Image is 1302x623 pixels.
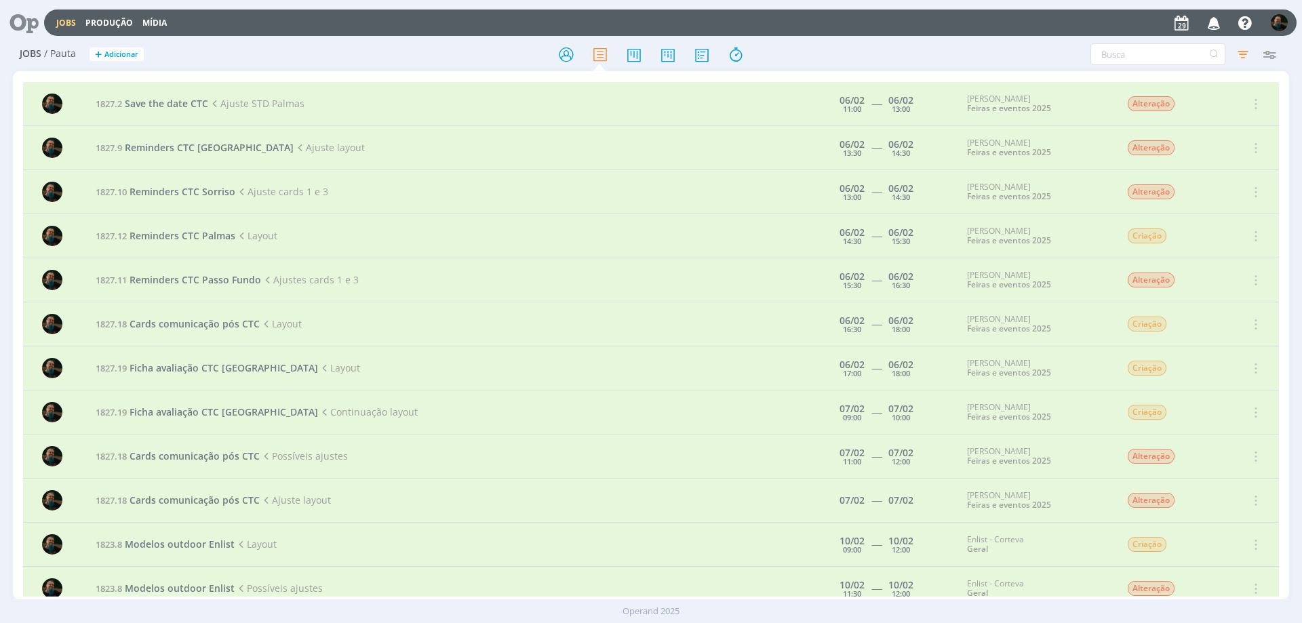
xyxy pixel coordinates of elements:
span: / Pauta [44,48,76,60]
a: Feiras e eventos 2025 [967,279,1051,290]
div: 07/02 [888,404,913,414]
div: Enlist - Corteva [967,579,1107,599]
div: 12:00 [892,590,910,597]
span: Criação [1128,317,1166,331]
div: 06/02 [888,140,913,149]
img: M [42,182,62,202]
span: Modelos outdoor Enlist [125,538,235,550]
div: 06/02 [888,184,913,193]
button: M [1270,11,1288,35]
div: Enlist - Corteva [967,535,1107,555]
img: M [42,314,62,334]
span: ----- [871,582,882,595]
div: 10:00 [892,414,910,421]
button: Produção [81,18,137,28]
div: 15:30 [843,281,861,289]
div: 12:00 [892,546,910,553]
a: 1827.19Ficha avaliação CTC [GEOGRAPHIC_DATA] [96,361,318,374]
div: 09:00 [843,414,861,421]
span: Alteração [1128,449,1175,464]
a: 1827.10Reminders CTC Sorriso [96,185,235,198]
span: ----- [871,229,882,242]
div: [PERSON_NAME] [967,359,1107,378]
div: 07/02 [840,404,865,414]
a: 1823.8Modelos outdoor Enlist [96,538,235,550]
div: 06/02 [888,228,913,237]
span: Alteração [1128,493,1175,508]
span: 1827.18 [96,450,127,462]
div: 13:00 [892,105,910,113]
img: M [42,446,62,466]
span: ----- [871,361,882,374]
span: Alteração [1128,184,1175,199]
div: 06/02 [840,228,865,237]
span: Alteração [1128,581,1175,596]
span: Alteração [1128,140,1175,155]
div: 16:30 [892,281,910,289]
span: 1827.9 [96,142,122,154]
a: Feiras e eventos 2025 [967,146,1051,158]
span: Cards comunicação pós CTC [130,317,260,330]
span: Adicionar [104,50,138,59]
a: Feiras e eventos 2025 [967,411,1051,422]
span: Modelos outdoor Enlist [125,582,235,595]
span: Ajuste layout [260,494,331,506]
img: M [42,578,62,599]
img: M [42,226,62,246]
div: 18:00 [892,369,910,377]
div: 18:00 [892,325,910,333]
div: 14:30 [892,193,910,201]
a: 1827.2Save the date CTC [96,97,208,110]
span: Ficha avaliação CTC [GEOGRAPHIC_DATA] [130,361,318,374]
div: 10/02 [840,580,865,590]
span: ----- [871,538,882,550]
div: 06/02 [888,360,913,369]
a: Feiras e eventos 2025 [967,499,1051,510]
span: Continuação layout [318,405,418,418]
a: 1827.9Reminders CTC [GEOGRAPHIC_DATA] [96,141,294,154]
img: M [1271,14,1288,31]
div: 17:00 [843,369,861,377]
span: ----- [871,97,882,110]
span: Criação [1128,405,1166,420]
img: M [42,138,62,158]
div: 13:30 [843,149,861,157]
span: 1827.19 [96,406,127,418]
a: 1827.18Cards comunicação pós CTC [96,494,260,506]
a: Geral [967,587,988,599]
div: [PERSON_NAME] [967,182,1107,202]
span: + [95,47,102,62]
a: Jobs [56,17,76,28]
div: 12:00 [892,458,910,465]
span: 1827.19 [96,362,127,374]
a: Geral [967,543,988,555]
a: Feiras e eventos 2025 [967,323,1051,334]
img: M [42,358,62,378]
span: Criação [1128,228,1166,243]
span: Layout [235,538,277,550]
div: 14:30 [843,237,861,245]
div: 06/02 [840,184,865,193]
span: Criação [1128,361,1166,376]
span: Reminders CTC Palmas [130,229,235,242]
span: 1827.2 [96,98,122,110]
span: Layout [235,229,277,242]
div: 06/02 [888,316,913,325]
span: Reminders CTC Passo Fundo [130,273,261,286]
span: 1827.12 [96,230,127,242]
span: 1827.10 [96,186,127,198]
a: 1823.8Modelos outdoor Enlist [96,582,235,595]
div: 06/02 [840,316,865,325]
span: ----- [871,273,882,286]
button: Jobs [52,18,80,28]
span: Jobs [20,48,41,60]
span: Alteração [1128,96,1175,111]
div: 16:30 [843,325,861,333]
a: Feiras e eventos 2025 [967,367,1051,378]
div: [PERSON_NAME] [967,491,1107,510]
div: 10/02 [888,580,913,590]
div: 09:00 [843,546,861,553]
div: 10/02 [888,536,913,546]
a: Feiras e eventos 2025 [967,235,1051,246]
span: Ajuste STD Palmas [208,97,304,110]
